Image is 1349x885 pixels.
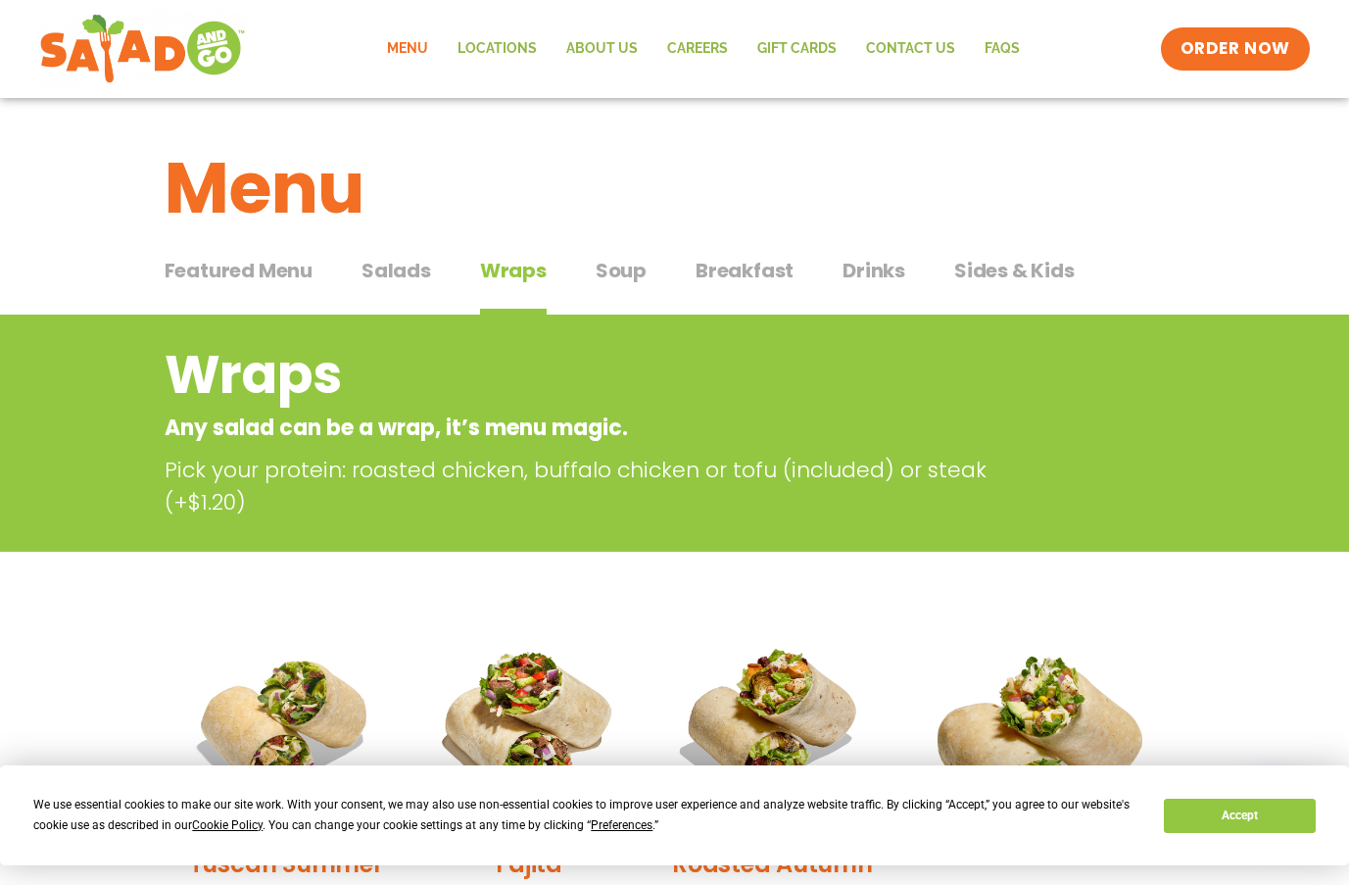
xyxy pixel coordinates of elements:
[361,256,431,285] span: Salads
[1180,37,1290,61] span: ORDER NOW
[954,256,1075,285] span: Sides & Kids
[165,412,1028,444] p: Any salad can be a wrap, it’s menu magic.
[480,256,547,285] span: Wraps
[165,335,1028,415] h2: Wraps
[909,618,1171,880] img: Product photo for BBQ Ranch Wrap
[851,26,970,72] a: Contact Us
[165,256,313,285] span: Featured Menu
[422,618,636,832] img: Product photo for Fajita Wrap
[165,454,1036,518] p: Pick your protein: roasted chicken, buffalo chicken or tofu (included) or steak (+$1.20)
[372,26,1035,72] nav: Menu
[652,26,743,72] a: Careers
[165,249,1185,316] div: Tabbed content
[443,26,552,72] a: Locations
[665,618,879,832] img: Product photo for Roasted Autumn Wrap
[33,795,1140,836] div: We use essential cookies to make our site work. With your consent, we may also use non-essential ...
[165,135,1185,241] h1: Menu
[1161,27,1310,71] a: ORDER NOW
[696,256,794,285] span: Breakfast
[596,256,647,285] span: Soup
[843,256,905,285] span: Drinks
[552,26,652,72] a: About Us
[1164,799,1315,833] button: Accept
[372,26,443,72] a: Menu
[179,618,393,832] img: Product photo for Tuscan Summer Wrap
[591,818,652,832] span: Preferences
[39,10,246,88] img: new-SAG-logo-768×292
[970,26,1035,72] a: FAQs
[192,818,263,832] span: Cookie Policy
[743,26,851,72] a: GIFT CARDS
